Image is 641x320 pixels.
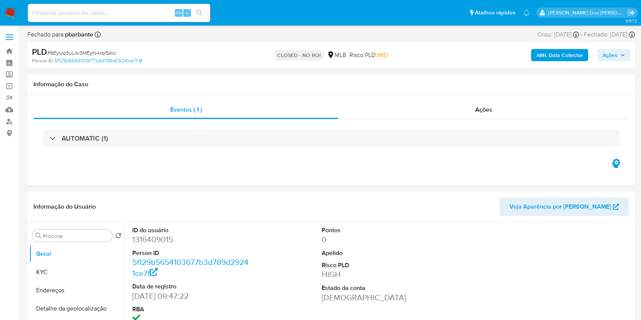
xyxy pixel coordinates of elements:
[29,245,124,263] button: Geral
[322,226,440,234] dt: Pontos
[500,198,629,216] button: Veja Aparência por [PERSON_NAME]
[581,30,582,39] span: -
[531,49,588,61] button: AML Data Collector
[32,46,47,58] b: PLD
[176,9,182,16] span: Alt
[186,9,188,16] span: s
[29,263,124,281] button: KYC
[322,284,440,292] dt: Estado da conta
[28,8,210,18] input: Pesquise usuários ou casos...
[43,233,109,239] input: Procurar
[132,249,251,257] dt: Person ID
[509,198,611,216] span: Veja Aparência por [PERSON_NAME]
[349,51,388,59] span: Risco PLD:
[132,291,251,301] dd: [DATE] 09:47:22
[43,130,620,147] div: AUTOMATIC (1)
[627,9,635,17] a: Sair
[377,51,388,59] span: MID
[603,49,617,61] span: Ações
[322,261,440,269] dt: Risco PLD
[274,50,324,60] p: CLOSED - NO ROI
[27,30,93,39] span: Fechado para
[322,249,440,257] dt: Apelido
[132,234,251,245] dd: 1316409015
[475,105,492,114] span: Ações
[322,269,440,280] dd: HIGH
[322,292,440,303] dd: [DEMOGRAPHIC_DATA]
[54,57,142,64] a: 5f129b5654103677b3d789d29241ce7f
[548,9,625,16] p: priscilla.barbante@mercadopago.com.br
[597,49,630,61] button: Ações
[537,30,579,39] div: Criou: [DATE]
[475,9,516,17] span: Atalhos rápidos
[33,203,96,211] h1: Informação do Usuário
[327,51,346,59] div: MLB
[132,282,251,291] dt: Data de registro
[132,226,251,234] dt: ID do usuário
[47,49,116,57] span: # 6EyUq3uLiIv3MEyN4xqlSAci
[62,134,108,143] h3: AUTOMATIC (1)
[63,30,93,39] b: pbarbante
[35,233,41,239] button: Procurar
[132,257,249,278] a: 5f129b5654103677b3d789d29241ce7f
[29,299,124,318] button: Detalhe da geolocalização
[322,234,440,245] dd: 0
[29,281,124,299] button: Endereços
[584,30,635,39] div: Fechado: [DATE]
[32,57,53,64] b: Person ID
[170,105,202,114] span: Eventos ( 1 )
[115,233,121,241] button: Retornar ao pedido padrão
[536,49,583,61] b: AML Data Collector
[132,305,251,314] dt: RBA
[33,81,629,88] h1: Informação do Caso
[523,10,530,16] a: Notificações
[192,8,207,18] button: search-icon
